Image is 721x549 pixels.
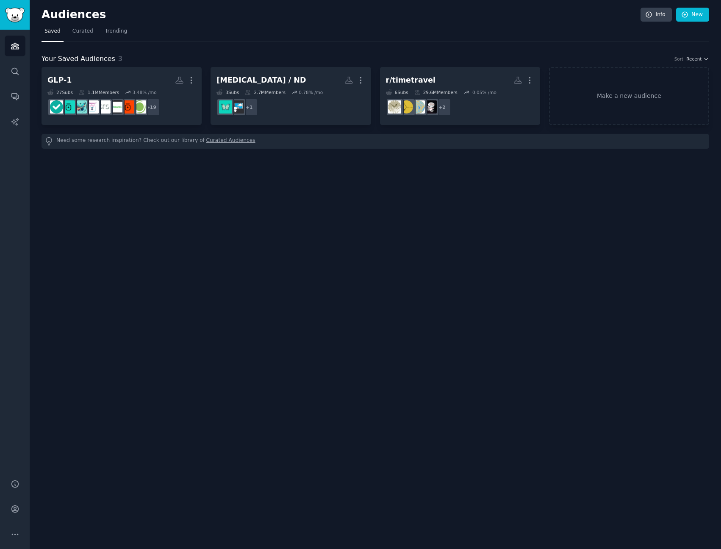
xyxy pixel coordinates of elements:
[118,55,122,63] span: 3
[676,8,709,22] a: New
[109,100,122,114] img: zepbound_support
[686,56,702,62] span: Recent
[414,89,458,95] div: 29.6M Members
[380,67,540,125] a: r/timetravel6Subs29.6MMembers-0.05% /mo+2spacecosmologyTheoreticalPhysicstimetravel
[69,25,96,42] a: Curated
[105,28,127,35] span: Trending
[133,89,157,95] div: 3.48 % /mo
[42,8,641,22] h2: Audiences
[5,8,25,22] img: GummySearch logo
[133,100,146,114] img: trulicity
[386,75,436,86] div: r/timetravel
[42,134,709,149] div: Need some research inspiration? Check out our library of
[412,100,425,114] img: cosmology
[206,137,255,146] a: Curated Audiences
[219,100,232,114] img: adhdwomen
[386,89,408,95] div: 6 Sub s
[44,28,61,35] span: Saved
[641,8,672,22] a: Info
[400,100,413,114] img: TheoreticalPhysics
[97,100,111,114] img: SemaglutideFreeSpeech
[102,25,130,42] a: Trending
[79,89,119,95] div: 1.1M Members
[231,100,244,114] img: ADHD
[245,89,285,95] div: 2.7M Members
[42,25,64,42] a: Saved
[121,100,134,114] img: liraglutide
[216,75,306,86] div: [MEDICAL_DATA] / ND
[240,98,258,116] div: + 1
[686,56,709,62] button: Recent
[74,100,87,114] img: TirzepatideRX
[433,98,451,116] div: + 2
[72,28,93,35] span: Curated
[471,89,496,95] div: -0.05 % /mo
[62,100,75,114] img: compoundedtirzepatide
[50,100,63,114] img: OzempicForWeightLoss
[674,56,684,62] div: Sort
[388,100,401,114] img: timetravel
[424,100,437,114] img: space
[47,89,73,95] div: 27 Sub s
[42,67,202,125] a: GLP-127Subs1.1MMembers3.48% /mo+19trulicityliraglutidezepbound_supportSemaglutideFreeSpeechWegovy...
[142,98,160,116] div: + 19
[549,67,709,125] a: Make a new audience
[42,54,115,64] span: Your Saved Audiences
[211,67,371,125] a: [MEDICAL_DATA] / ND3Subs2.7MMembers0.78% /mo+1ADHDadhdwomen
[86,100,99,114] img: Wegovy
[216,89,239,95] div: 3 Sub s
[47,75,72,86] div: GLP-1
[299,89,323,95] div: 0.78 % /mo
